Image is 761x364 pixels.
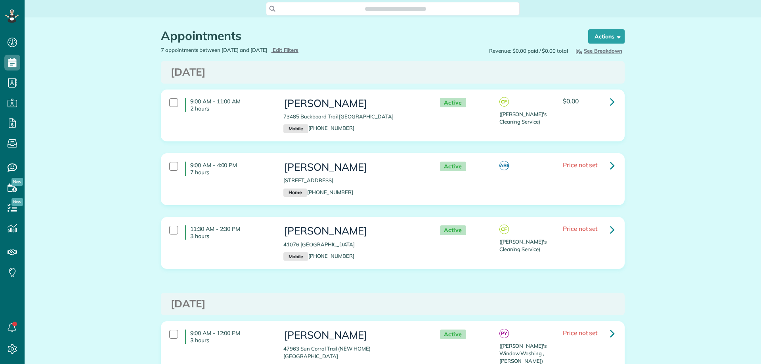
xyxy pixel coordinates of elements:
[283,189,307,197] small: Home
[499,97,509,107] span: CF
[283,177,424,184] p: [STREET_ADDRESS]
[489,47,568,55] span: Revenue: $0.00 paid / $0.00 total
[440,225,466,235] span: Active
[440,98,466,108] span: Active
[499,329,509,338] span: PY
[373,5,418,13] span: Search ZenMaid…
[283,253,354,259] a: Mobile[PHONE_NUMBER]
[283,162,424,173] h3: [PERSON_NAME]
[563,329,598,337] span: Price not set
[283,98,424,109] h3: [PERSON_NAME]
[185,225,272,240] h4: 11:30 AM - 2:30 PM
[185,162,272,176] h4: 9:00 AM - 4:00 PM
[283,124,308,133] small: Mobile
[499,161,509,170] span: AR6
[440,330,466,339] span: Active
[283,252,308,261] small: Mobile
[155,46,393,54] div: 7 appointments between [DATE] and [DATE]
[185,330,272,344] h4: 9:00 AM - 12:00 PM
[499,238,547,252] span: ([PERSON_NAME]'s Cleaning Service)
[185,98,272,112] h4: 9:00 AM - 11:00 AM
[572,46,625,55] button: See Breakdown
[190,105,272,112] p: 2 hours
[563,225,598,233] span: Price not set
[499,343,547,364] span: ([PERSON_NAME]'s Window Washing , [PERSON_NAME])
[11,198,23,206] span: New
[499,111,547,125] span: ([PERSON_NAME]'s Cleaning Service)
[499,225,509,234] span: CF
[283,125,354,131] a: Mobile[PHONE_NUMBER]
[563,97,579,105] span: $0.00
[190,337,272,344] p: 3 hours
[283,345,424,360] p: 47963 Sun Corral Trail (NEW HOME) [GEOGRAPHIC_DATA]
[11,178,23,186] span: New
[588,29,625,44] button: Actions
[283,241,424,248] p: 41076 [GEOGRAPHIC_DATA]
[283,330,424,341] h3: [PERSON_NAME]
[171,298,615,310] h3: [DATE]
[273,47,298,53] span: Edit Filters
[283,113,424,120] p: 73485 Buckboard Trail [GEOGRAPHIC_DATA]
[190,233,272,240] p: 3 hours
[440,162,466,172] span: Active
[161,29,573,42] h1: Appointments
[283,189,353,195] a: Home[PHONE_NUMBER]
[563,161,598,169] span: Price not set
[271,47,298,53] a: Edit Filters
[283,225,424,237] h3: [PERSON_NAME]
[190,169,272,176] p: 7 hours
[171,67,615,78] h3: [DATE]
[574,48,622,54] span: See Breakdown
